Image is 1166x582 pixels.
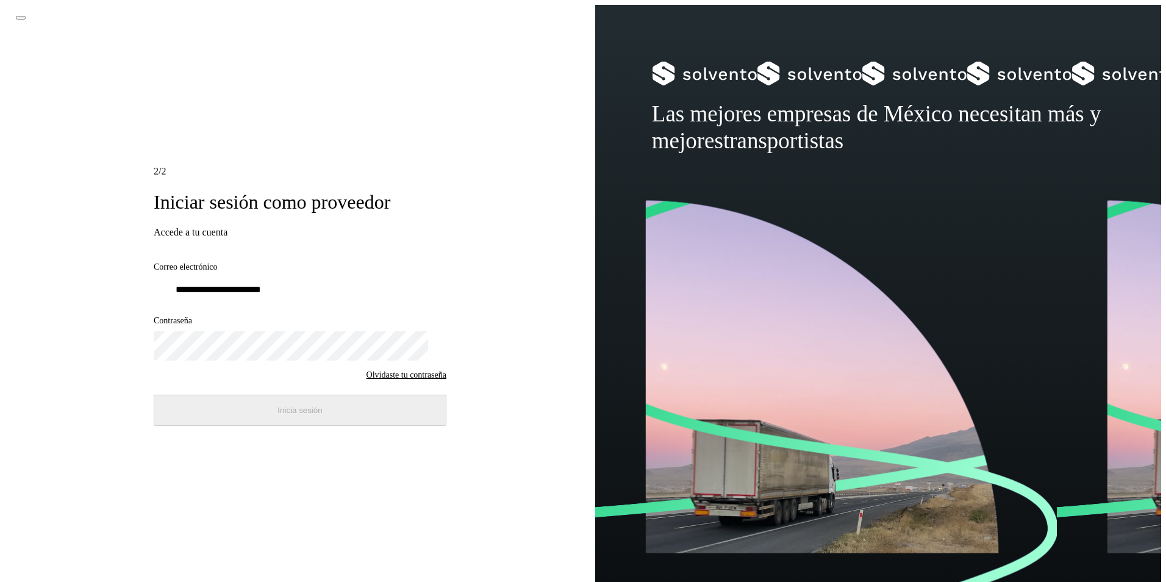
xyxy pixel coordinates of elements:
[723,128,843,153] span: transportistas
[154,395,446,426] button: Inicia sesión
[154,190,446,214] h1: Iniciar sesión como proveedor
[154,316,446,326] label: Contraseña
[154,227,446,238] h3: Accede a tu cuenta
[277,406,322,415] span: Inicia sesión
[154,166,159,176] span: 2
[154,262,446,273] label: Correo electrónico
[367,370,446,380] a: Olvidaste tu contraseña
[154,166,446,177] div: /2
